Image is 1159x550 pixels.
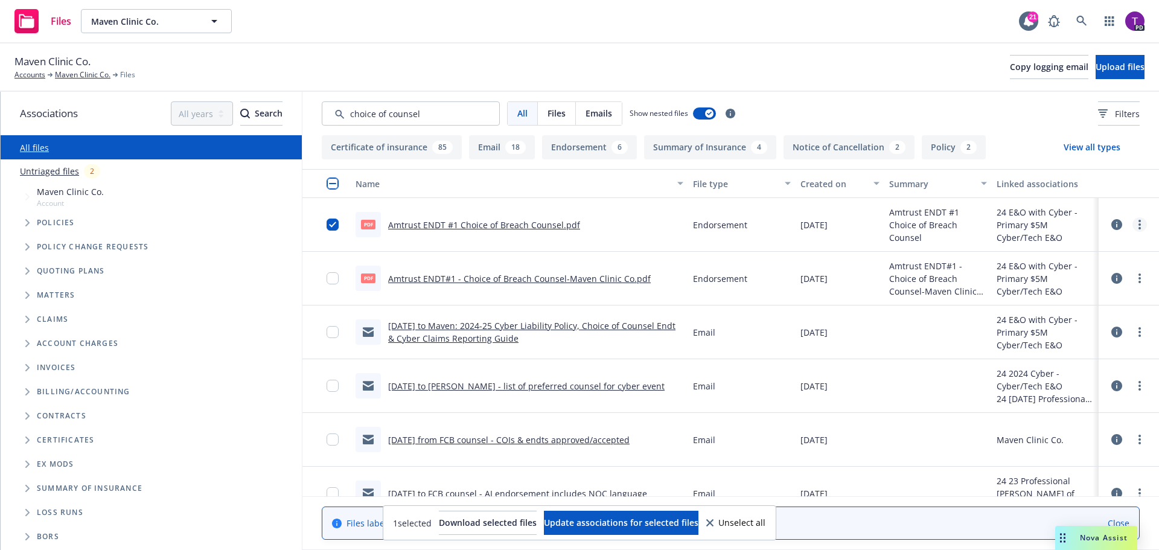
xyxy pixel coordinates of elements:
[1010,61,1088,72] span: Copy logging email
[240,101,283,126] button: SearchSearch
[800,487,828,500] span: [DATE]
[37,461,74,468] span: Ex Mods
[505,141,526,154] div: 18
[1115,107,1140,120] span: Filters
[800,433,828,446] span: [DATE]
[544,517,698,528] span: Update associations for selected files
[327,326,339,338] input: Toggle Row Selected
[351,169,688,198] button: Name
[432,141,453,154] div: 85
[997,260,1094,298] div: 24 E&O with Cyber - Primary $5M Cyber/Tech E&O
[693,326,715,339] span: Email
[20,106,78,121] span: Associations
[120,69,135,80] span: Files
[693,487,715,500] span: Email
[800,177,867,190] div: Created on
[55,69,110,80] a: Maven Clinic Co.
[37,340,118,347] span: Account charges
[800,380,828,392] span: [DATE]
[1132,432,1147,447] a: more
[1096,61,1145,72] span: Upload files
[388,434,630,446] a: [DATE] from FCB counsel - COIs & endts approved/accepted
[37,267,105,275] span: Quoting plans
[889,141,905,154] div: 2
[37,316,68,323] span: Claims
[997,392,1094,405] div: 24 [DATE] Professional Liability, Excess Liability, Cyber, Errors and Omissions, Business Owners,...
[1132,325,1147,339] a: more
[327,177,339,190] input: Select all
[240,102,283,125] div: Search
[469,135,535,159] button: Email
[327,272,339,284] input: Toggle Row Selected
[51,16,71,26] span: Files
[1042,9,1066,33] a: Report a Bug
[997,177,1094,190] div: Linked associations
[1098,101,1140,126] button: Filters
[37,243,148,251] span: Policy change requests
[327,433,339,446] input: Toggle Row Selected
[1055,526,1137,550] button: Nova Assist
[346,517,600,529] span: Files labeled as "Auto ID card" are hidden.
[997,475,1094,513] div: 24 23 Professional [PERSON_NAME] of London - Add Additional insured First-Citizens Bank & Trust C...
[548,107,566,120] span: Files
[1132,271,1147,286] a: more
[1098,107,1140,120] span: Filters
[14,69,45,80] a: Accounts
[1055,526,1070,550] div: Drag to move
[37,509,83,516] span: Loss Runs
[800,272,828,285] span: [DATE]
[1070,9,1094,33] a: Search
[20,142,49,153] a: All files
[322,101,500,126] input: Search by keyword...
[997,313,1094,351] div: 24 E&O with Cyber - Primary $5M Cyber/Tech E&O
[997,433,1064,446] div: Maven Clinic Co.
[992,169,1099,198] button: Linked associations
[586,107,612,120] span: Emails
[10,4,76,38] a: Files
[37,292,75,299] span: Matters
[327,487,339,499] input: Toggle Row Selected
[688,169,795,198] button: File type
[322,135,462,159] button: Certificate of insurance
[1132,217,1147,232] a: more
[706,511,766,535] button: Unselect all
[1097,9,1122,33] a: Switch app
[37,436,94,444] span: Certificates
[796,169,885,198] button: Created on
[393,517,432,529] span: 1 selected
[1096,55,1145,79] button: Upload files
[889,206,986,244] span: Amtrust ENDT #1 Choice of Breach Counsel
[693,177,777,190] div: File type
[800,219,828,231] span: [DATE]
[388,273,651,284] a: Amtrust ENDT#1 - Choice of Breach Counsel-Maven Clinic Co.pdf
[960,141,977,154] div: 2
[91,15,196,28] span: Maven Clinic Co.
[889,260,986,298] span: Amtrust ENDT#1 - Choice of Breach Counsel-Maven Clinic Co
[81,9,232,33] button: Maven Clinic Co.
[611,141,628,154] div: 6
[37,198,104,208] span: Account
[439,517,537,528] span: Download selected files
[37,412,86,420] span: Contracts
[1027,11,1038,22] div: 21
[784,135,915,159] button: Notice of Cancellation
[20,165,79,177] a: Untriaged files
[693,272,747,285] span: Endorsement
[388,488,647,499] a: [DATE] to FCB counsel - AI endorsement includes NOC language
[240,109,250,118] svg: Search
[884,169,991,198] button: Summary
[327,380,339,392] input: Toggle Row Selected
[1125,11,1145,31] img: photo
[693,219,747,231] span: Endorsement
[14,54,91,69] span: Maven Clinic Co.
[751,141,767,154] div: 4
[37,533,59,540] span: BORs
[718,519,765,527] span: Unselect all
[388,219,580,231] a: Amtrust ENDT #1 Choice of Breach Counsel.pdf
[542,135,637,159] button: Endorsement
[327,219,339,231] input: Toggle Row Selected
[1044,135,1140,159] button: View all types
[997,367,1094,392] div: 24 2024 Cyber - Cyber/Tech E&O
[922,135,986,159] button: Policy
[84,164,100,178] div: 2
